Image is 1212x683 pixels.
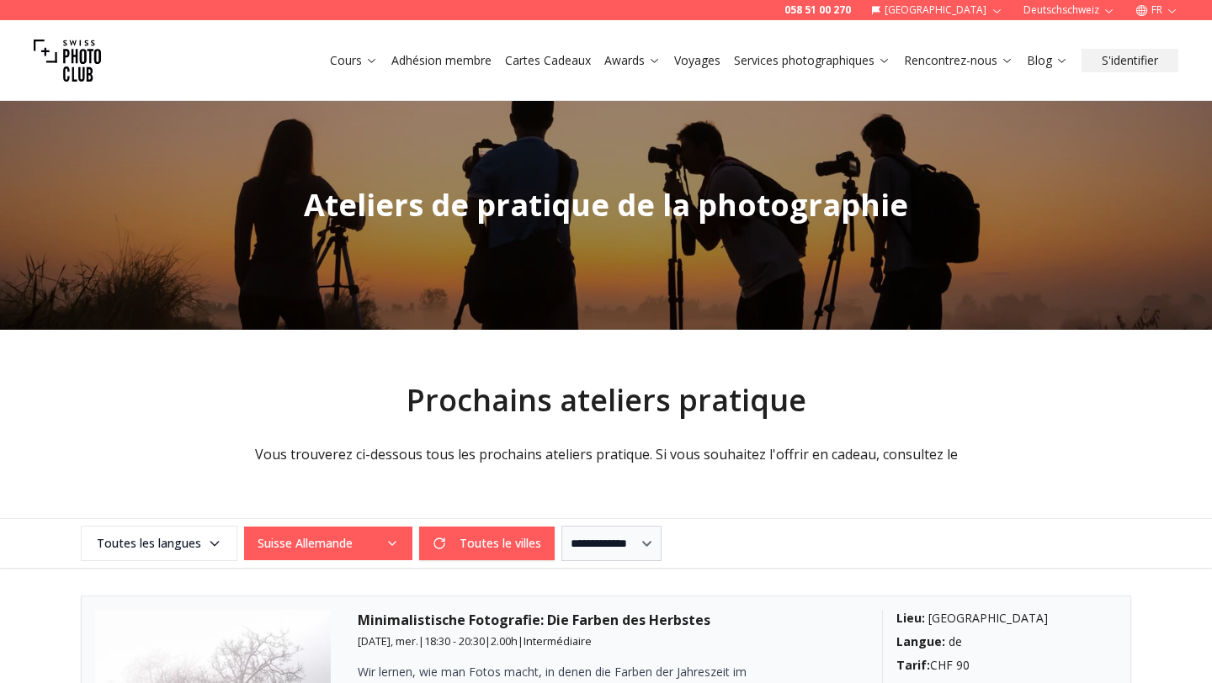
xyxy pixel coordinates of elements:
a: Voyages [674,52,720,69]
button: Services photographiques [727,49,897,72]
span: Vous trouverez ci-dessous tous les prochains ateliers pratique. Si vous souhaitez l'offrir en cad... [255,445,958,463]
a: Cours [330,52,378,69]
button: Blog [1020,49,1075,72]
button: Cartes Cadeaux [498,49,598,72]
a: 058 51 00 270 [784,3,851,17]
span: Intermédiaire [524,633,592,649]
span: [DATE], mer. [358,633,418,649]
a: Blog [1027,52,1068,69]
button: Toutes les langues [81,526,237,561]
span: 2.00 h [491,633,518,649]
button: Awards [598,49,667,72]
a: Cartes Cadeaux [505,52,591,69]
b: Lieu : [896,610,925,626]
button: Cours [323,49,385,72]
button: Voyages [667,49,727,72]
span: 18:30 - 20:30 [424,633,485,649]
small: | | | [358,633,592,649]
h2: Prochains ateliers pratique [189,384,1023,417]
button: Adhésion membre [385,49,498,72]
span: 90 [956,657,970,673]
span: Ateliers de pratique de la photographie [304,184,908,225]
div: CHF [896,657,1118,674]
b: Langue : [896,633,945,649]
button: S'identifier [1082,49,1178,72]
button: Suisse Allemande [244,527,412,560]
span: Toutes les langues [83,528,235,559]
button: Rencontrez-nous [897,49,1020,72]
img: Swiss photo club [34,27,101,94]
a: Awards [604,52,661,69]
div: [GEOGRAPHIC_DATA] [896,610,1118,627]
h3: Minimalistische Fotografie: Die Farben des Herbstes [358,610,855,630]
button: Toutes le villes [419,527,555,560]
a: Rencontrez-nous [904,52,1013,69]
a: Services photographiques [734,52,890,69]
div: de [896,633,1118,650]
a: Adhésion membre [391,52,492,69]
b: Tarif : [896,657,930,673]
